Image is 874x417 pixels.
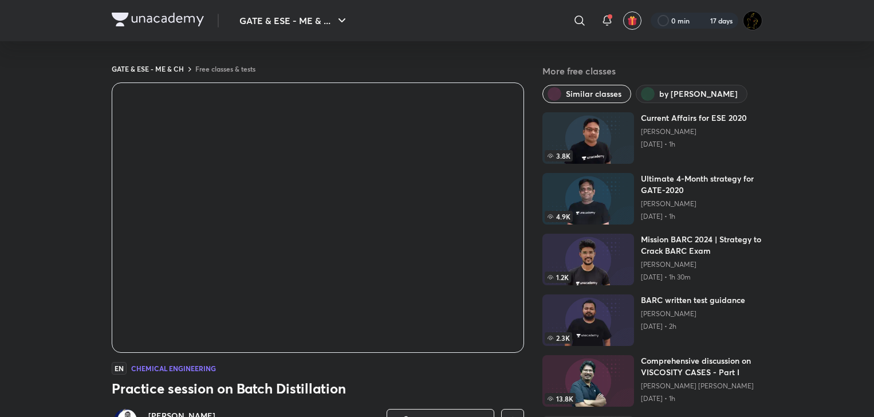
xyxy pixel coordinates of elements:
h6: Comprehensive discussion on VISCOSITY CASES - Part I [641,355,762,378]
a: Free classes & tests [195,64,255,73]
span: 2.3K [545,332,572,344]
span: 13.8K [545,393,576,404]
a: Company Logo [112,13,204,29]
iframe: Class [112,83,523,352]
h6: Mission BARC 2024 | Strategy to Crack BARC Exam [641,234,762,257]
button: by Ankur Bansal [636,85,747,103]
button: avatar [623,11,641,30]
p: [DATE] • 1h [641,394,762,403]
h6: BARC written test guidance [641,294,745,306]
h3: Practice session on Batch Distillation [112,379,524,398]
p: [DATE] • 2h [641,322,745,331]
a: [PERSON_NAME] [641,199,762,208]
h6: Current Affairs for ESE 2020 [641,112,747,124]
span: EN [112,362,127,375]
a: GATE & ESE - ME & CH [112,64,184,73]
span: by Ankur Bansal [659,88,738,100]
span: 3.8K [545,150,573,162]
h4: Chemical Engineering [131,365,216,372]
a: [PERSON_NAME] [641,127,747,136]
a: [PERSON_NAME] [641,309,745,318]
img: streak [696,15,708,26]
p: [DATE] • 1h 30m [641,273,762,282]
img: Company Logo [112,13,204,26]
h5: More free classes [542,64,762,78]
p: [DATE] • 1h [641,140,747,149]
img: Ranit Maity01 [743,11,762,30]
a: [PERSON_NAME] [641,260,762,269]
span: 1.2K [545,272,571,283]
img: avatar [627,15,637,26]
p: [DATE] • 1h [641,212,762,221]
h6: Ultimate 4-Month strategy for GATE-2020 [641,173,762,196]
span: 4.9K [545,211,573,222]
span: Similar classes [566,88,621,100]
a: [PERSON_NAME] [PERSON_NAME] [641,381,762,391]
button: GATE & ESE - ME & ... [233,9,356,32]
button: Similar classes [542,85,631,103]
